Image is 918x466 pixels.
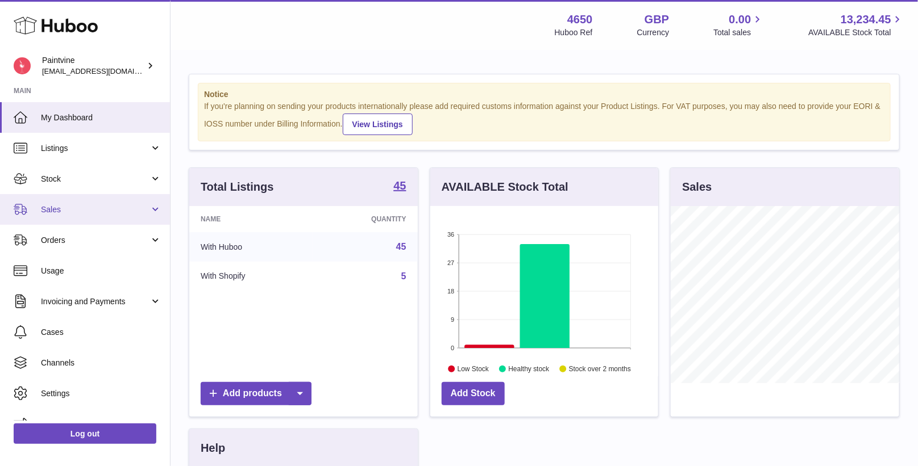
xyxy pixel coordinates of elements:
strong: 4650 [567,12,593,27]
text: 9 [451,316,454,323]
div: Currency [637,27,670,38]
span: Usage [41,266,161,276]
strong: 45 [393,180,406,191]
span: Stock [41,174,149,184]
a: 5 [401,271,406,281]
a: Add products [201,382,311,405]
span: Listings [41,143,149,154]
span: Total sales [713,27,764,38]
text: Stock over 2 months [569,365,631,373]
span: Cases [41,327,161,338]
span: 0.00 [729,12,751,27]
a: 0.00 Total sales [713,12,764,38]
a: View Listings [343,114,413,135]
a: Log out [14,423,156,444]
img: euan@paintvine.co.uk [14,57,31,74]
span: 13,234.45 [841,12,891,27]
td: With Huboo [189,232,313,262]
span: Orders [41,235,149,246]
span: Channels [41,358,161,368]
text: 0 [451,345,454,351]
a: 45 [393,180,406,194]
span: Settings [41,388,161,399]
text: Healthy stock [508,365,550,373]
td: With Shopify [189,262,313,291]
th: Name [189,206,313,232]
span: Returns [41,419,161,430]
span: Sales [41,204,149,215]
a: 13,234.45 AVAILABLE Stock Total [808,12,904,38]
span: AVAILABLE Stock Total [808,27,904,38]
text: 36 [447,231,454,238]
div: Paintvine [42,55,144,77]
span: [EMAIL_ADDRESS][DOMAIN_NAME] [42,66,167,75]
h3: Help [201,440,225,456]
h3: Sales [682,179,712,195]
div: If you're planning on sending your products internationally please add required customs informati... [204,101,884,135]
div: Huboo Ref [555,27,593,38]
h3: AVAILABLE Stock Total [442,179,568,195]
a: 45 [396,242,406,251]
strong: GBP [645,12,669,27]
a: Add Stock [442,382,505,405]
text: Low Stock [458,365,489,373]
text: 27 [447,259,454,266]
text: 18 [447,288,454,295]
th: Quantity [313,206,418,232]
strong: Notice [204,89,884,100]
span: My Dashboard [41,112,161,123]
h3: Total Listings [201,179,274,195]
span: Invoicing and Payments [41,296,149,307]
